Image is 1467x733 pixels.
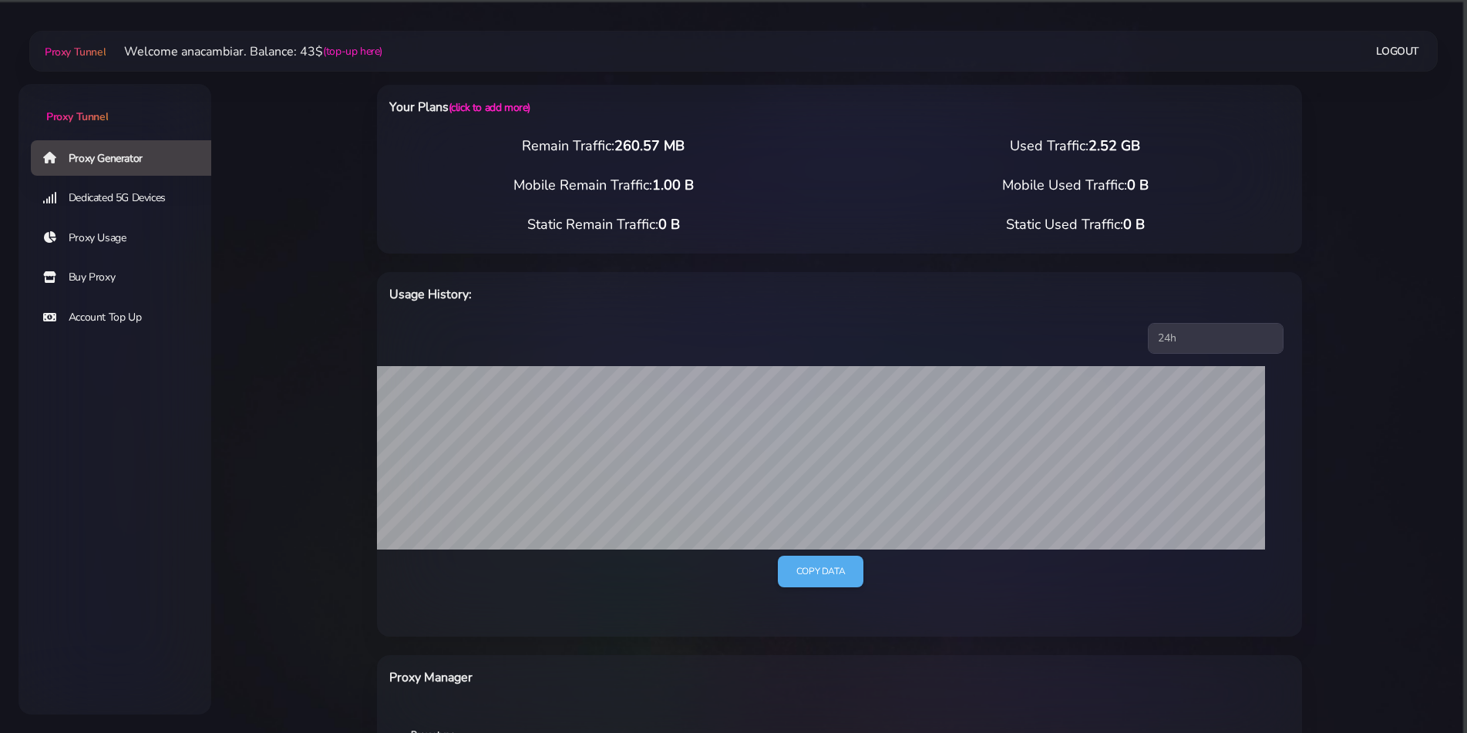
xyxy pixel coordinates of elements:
a: Dedicated 5G Devices [31,180,224,216]
div: Used Traffic: [839,136,1311,156]
span: 2.52 GB [1088,136,1140,155]
span: 1.00 B [652,176,694,194]
div: Mobile Remain Traffic: [368,175,839,196]
div: Static Remain Traffic: [368,214,839,235]
h6: Usage History: [389,284,907,304]
a: Proxy Tunnel [42,39,106,64]
a: Proxy Usage [31,220,224,256]
li: Welcome anacambiar. Balance: 43$ [106,42,382,61]
a: (click to add more) [449,100,530,115]
a: (top-up here) [323,43,382,59]
a: Account Top Up [31,300,224,335]
div: Static Used Traffic: [839,214,1311,235]
div: Remain Traffic: [368,136,839,156]
a: Logout [1376,37,1419,66]
a: Proxy Tunnel [19,84,211,125]
span: Proxy Tunnel [46,109,108,124]
span: 260.57 MB [614,136,685,155]
iframe: Webchat Widget [1378,644,1448,714]
div: Mobile Used Traffic: [839,175,1311,196]
h6: Your Plans [389,97,907,117]
span: 0 B [1123,215,1145,234]
h6: Proxy Manager [389,667,907,688]
a: Buy Proxy [31,260,224,295]
a: Proxy Generator [31,140,224,176]
span: Proxy Tunnel [45,45,106,59]
span: 0 B [1127,176,1149,194]
a: Copy data [778,556,863,587]
span: 0 B [658,215,680,234]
